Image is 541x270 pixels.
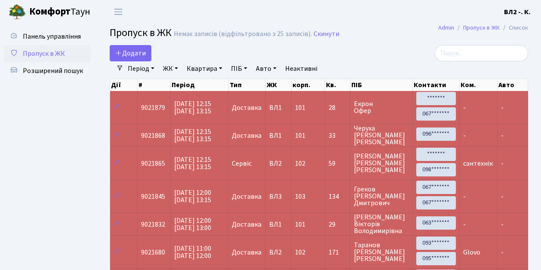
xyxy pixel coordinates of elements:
[329,104,347,111] span: 28
[232,193,261,200] span: Доставка
[463,23,500,32] a: Пропуск в ЖК
[269,221,288,228] span: ВЛ1
[438,23,454,32] a: Admin
[9,3,26,21] img: logo.png
[354,214,409,234] span: [PERSON_NAME] Вікторія Володимирівна
[501,192,504,201] span: -
[266,79,292,91] th: ЖК
[269,132,288,139] span: ВЛ1
[463,131,466,140] span: -
[354,242,409,262] span: Таранов [PERSON_NAME] [PERSON_NAME]
[29,5,90,19] span: Таун
[23,32,81,41] span: Панель управління
[498,79,528,91] th: Авто
[138,79,171,91] th: #
[354,125,409,146] span: Черуха [PERSON_NAME] [PERSON_NAME]
[501,220,504,229] span: -
[141,220,165,229] span: 9021832
[141,192,165,201] span: 9021845
[295,103,305,112] span: 101
[425,19,541,37] nav: breadcrumb
[314,30,339,38] a: Скинути
[501,131,504,140] span: -
[29,5,71,18] b: Комфорт
[174,30,312,38] div: Немає записів (відфільтровано з 25 записів).
[110,25,172,40] span: Пропуск в ЖК
[232,249,261,256] span: Доставка
[160,61,181,76] a: ЖК
[23,49,65,58] span: Пропуск в ЖК
[174,127,211,144] span: [DATE] 12:15 [DATE] 13:15
[252,61,280,76] a: Авто
[269,160,288,167] span: ВЛ2
[501,103,504,112] span: -
[500,23,528,33] li: Список
[292,79,325,91] th: корп.
[295,192,305,201] span: 103
[463,103,466,112] span: -
[141,159,165,168] span: 9021865
[435,45,528,61] input: Пошук...
[295,159,305,168] span: 102
[174,99,211,116] span: [DATE] 12:15 [DATE] 13:15
[501,248,504,257] span: -
[232,160,252,167] span: Сервіс
[4,28,90,45] a: Панель управління
[232,104,261,111] span: Доставка
[463,192,466,201] span: -
[232,221,261,228] span: Доставка
[329,193,347,200] span: 134
[269,193,288,200] span: ВЛ3
[460,79,498,91] th: Ком.
[329,160,347,167] span: 59
[141,248,165,257] span: 9021680
[463,159,493,168] span: сантехнік
[354,186,409,206] span: Греков [PERSON_NAME] Дмитрович
[183,61,226,76] a: Квартира
[295,131,305,140] span: 101
[354,100,409,114] span: Екрон Офер
[329,221,347,228] span: 29
[174,155,211,172] span: [DATE] 12:15 [DATE] 13:15
[413,79,459,91] th: Контакти
[329,132,347,139] span: 33
[269,249,288,256] span: ВЛ2
[174,188,211,205] span: [DATE] 12:00 [DATE] 13:15
[463,220,466,229] span: -
[115,49,146,58] span: Додати
[229,79,266,91] th: Тип
[350,79,413,91] th: ПІБ
[325,79,350,91] th: Кв.
[354,153,409,173] span: [PERSON_NAME] [PERSON_NAME] [PERSON_NAME]
[174,216,211,233] span: [DATE] 12:00 [DATE] 13:00
[501,159,504,168] span: -
[124,61,158,76] a: Період
[463,248,480,257] span: Glovo
[295,220,305,229] span: 101
[4,45,90,62] a: Пропуск в ЖК
[282,61,321,76] a: Неактивні
[232,132,261,139] span: Доставка
[174,244,211,261] span: [DATE] 11:00 [DATE] 12:00
[110,45,151,61] a: Додати
[4,62,90,79] a: Розширений пошук
[504,7,531,17] a: ВЛ2 -. К.
[108,5,129,19] button: Переключити навігацію
[295,248,305,257] span: 102
[329,249,347,256] span: 171
[141,131,165,140] span: 9021868
[171,79,229,91] th: Період
[23,66,83,76] span: Розширений пошук
[141,103,165,112] span: 9021879
[227,61,251,76] a: ПІБ
[269,104,288,111] span: ВЛ1
[110,79,138,91] th: Дії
